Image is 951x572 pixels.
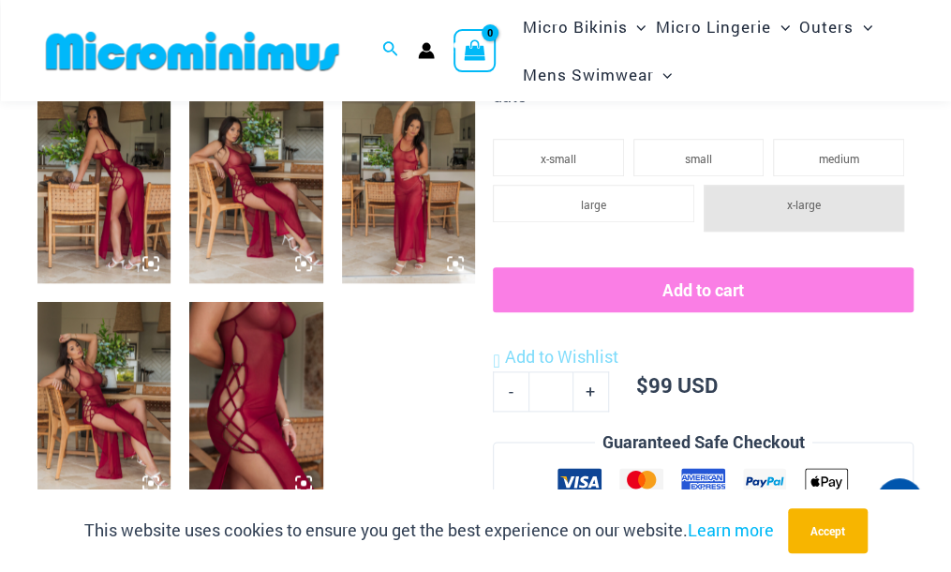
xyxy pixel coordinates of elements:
img: Pursuit Ruby Red 5840 Dress [37,302,171,503]
a: Mens SwimwearMenu ToggleMenu Toggle [517,51,676,98]
span: small [685,151,712,166]
a: Micro LingerieMenu ToggleMenu Toggle [651,3,795,51]
span: Menu Toggle [854,3,872,51]
li: x-large [704,185,904,232]
span: $ [636,371,648,399]
img: MM SHOP LOGO FLAT [38,30,347,72]
span: Outers [799,3,854,51]
bdi: 99 USD [636,371,718,399]
a: - [493,371,528,411]
a: Account icon link [418,42,435,59]
a: OutersMenu ToggleMenu Toggle [795,3,877,51]
input: Product quantity [528,371,572,411]
span: Mens Swimwear [522,51,653,98]
li: medium [773,139,904,176]
button: Accept [788,508,868,553]
button: Add to cart [493,267,914,312]
img: Pursuit Ruby Red 5840 Dress [37,83,171,284]
legend: Guaranteed Safe Checkout [595,429,812,457]
span: x-small [541,151,576,166]
li: small [633,139,765,176]
span: Micro Bikinis [522,3,627,51]
span: large [581,197,606,212]
img: Pursuit Ruby Red 5840 Dress [189,83,322,284]
span: Menu Toggle [771,3,790,51]
li: large [493,185,693,222]
img: Pursuit Ruby Red 5840 Dress [342,83,475,284]
a: Search icon link [382,38,399,63]
a: Learn more [688,519,774,541]
span: Menu Toggle [627,3,646,51]
img: Pursuit Ruby Red 5840 Dress [189,302,322,503]
span: x-large [787,197,821,212]
span: medium [819,151,859,166]
p: This website uses cookies to ensure you get the best experience on our website. [84,517,774,545]
a: + [573,371,609,411]
a: View Shopping Cart, empty [453,29,497,72]
span: Micro Lingerie [656,3,771,51]
span: Add to Wishlist [505,345,618,368]
a: Micro BikinisMenu ToggleMenu Toggle [517,3,650,51]
a: Add to Wishlist [493,343,617,371]
span: Menu Toggle [653,51,672,98]
li: x-small [493,139,624,176]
